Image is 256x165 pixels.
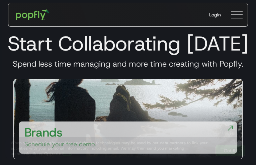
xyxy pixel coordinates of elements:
h1: Start Collaborating [DATE] [5,31,251,56]
a: Got It! [216,145,245,156]
a: here [63,151,71,156]
div: Login [209,11,221,18]
a: home [11,5,54,25]
a: Login [204,6,226,23]
h3: Spend less time managing and more time creating with Popfly. [5,59,251,69]
div: When you visit or log in, cookies and similar technologies may be used by our data partners to li... [11,140,210,156]
h3: Brands [24,124,63,140]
